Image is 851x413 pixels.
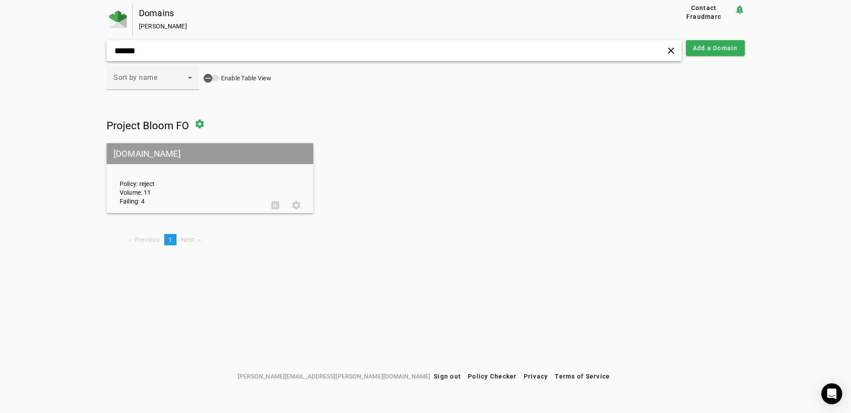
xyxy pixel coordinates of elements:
[693,44,738,52] span: Add a Domain
[135,236,159,243] span: Previous
[265,195,286,216] button: DMARC Report
[238,372,430,381] span: [PERSON_NAME][EMAIL_ADDRESS][PERSON_NAME][DOMAIN_NAME]
[114,73,157,82] span: Sort by name
[555,373,610,380] span: Terms of Service
[286,195,307,216] button: Settings
[107,234,745,245] nav: Pagination
[524,373,548,380] span: Privacy
[464,368,520,384] button: Policy Checker
[434,373,461,380] span: Sign out
[107,120,189,132] span: Project Bloom FO
[468,373,517,380] span: Policy Checker
[113,151,265,206] div: Policy: reject Volume: 11 Failing: 4
[734,4,745,15] mat-icon: notification_important
[219,74,271,83] label: Enable Table View
[677,3,731,21] span: Contact Fraudmarc
[107,143,314,164] mat-grid-tile-header: [DOMAIN_NAME]
[109,10,127,28] img: Fraudmarc Logo
[181,236,194,243] span: Next
[430,368,464,384] button: Sign out
[551,368,613,384] button: Terms of Service
[686,40,745,56] button: Add a Domain
[169,236,172,243] span: 1
[139,9,646,17] div: Domains
[674,4,734,20] button: Contact Fraudmarc
[107,4,745,36] app-page-header: Domains
[139,22,646,31] div: [PERSON_NAME]
[520,368,552,384] button: Privacy
[821,383,842,404] div: Open Intercom Messenger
